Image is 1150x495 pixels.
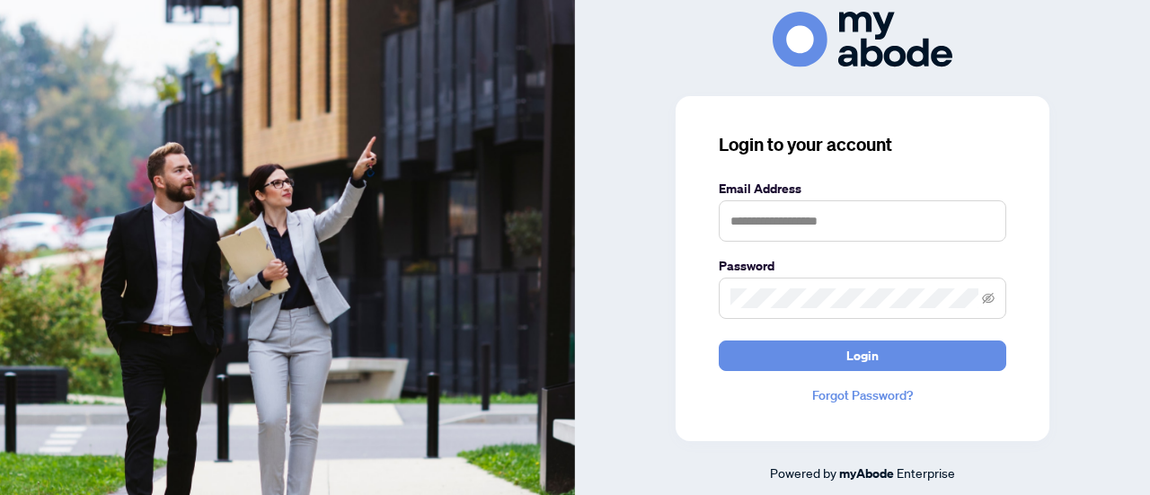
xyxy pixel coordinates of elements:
button: Login [719,340,1006,371]
span: Enterprise [897,464,955,481]
label: Email Address [719,179,1006,199]
span: Powered by [770,464,836,481]
label: Password [719,256,1006,276]
a: myAbode [839,464,894,483]
span: Login [846,341,879,370]
a: Forgot Password? [719,385,1006,405]
span: eye-invisible [982,292,995,305]
img: ma-logo [773,12,952,66]
h3: Login to your account [719,132,1006,157]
